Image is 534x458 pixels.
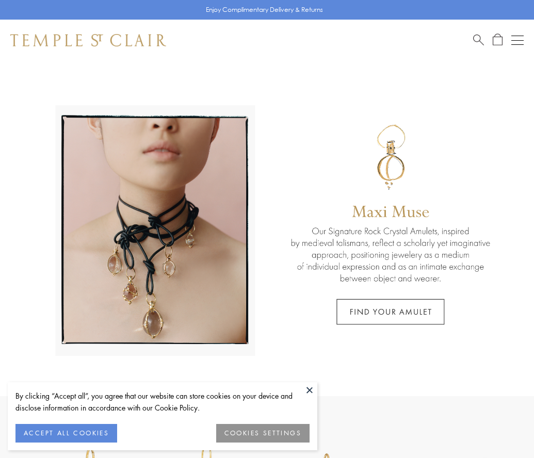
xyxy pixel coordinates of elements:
p: Enjoy Complimentary Delivery & Returns [206,5,323,15]
a: Search [473,34,484,46]
button: COOKIES SETTINGS [216,424,310,443]
button: ACCEPT ALL COOKIES [15,424,117,443]
img: Temple St. Clair [10,34,166,46]
button: Open navigation [511,34,524,46]
a: Open Shopping Bag [493,34,503,46]
div: By clicking “Accept all”, you agree that our website can store cookies on your device and disclos... [15,390,310,414]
